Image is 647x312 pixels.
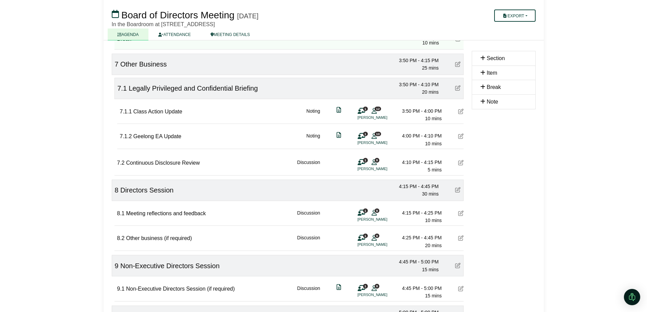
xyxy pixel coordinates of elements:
span: Other business (if required) [126,235,192,241]
div: 4:15 PM - 4:45 PM [391,183,439,190]
span: 1 [363,208,368,213]
div: Discussion [297,209,320,224]
div: 3:50 PM - 4:15 PM [391,57,439,64]
span: 10 mins [425,218,442,223]
a: MEETING DETAILS [201,29,260,40]
span: 1 [363,132,368,136]
span: Item [487,70,497,76]
li: [PERSON_NAME] [358,115,409,121]
span: 7.1 [118,85,127,92]
span: 9.1 [117,286,125,292]
span: 10 mins [425,116,442,121]
a: AGENDA [108,29,149,40]
span: 10 mins [422,40,439,45]
span: 9 [375,234,379,238]
span: 9 [375,208,379,213]
div: Discussion [297,159,320,174]
span: Break [487,84,501,90]
span: 9 [375,158,379,162]
span: 8 [115,186,119,194]
span: 8.1 [117,210,125,216]
div: 4:25 PM - 4:45 PM [394,234,442,241]
span: Board of Directors Meeting [121,10,234,20]
div: 4:10 PM - 4:15 PM [394,159,442,166]
span: Note [487,99,498,105]
span: Legally Privileged and Confidential Briefing [129,85,258,92]
span: 15 mins [425,293,442,298]
span: 1 [363,234,368,238]
span: 30 mins [422,191,438,197]
span: 25 mins [422,65,438,71]
div: 3:50 PM - 4:10 PM [391,81,439,88]
span: 7 [115,60,119,68]
li: [PERSON_NAME] [358,166,409,172]
div: Discussion [297,285,320,300]
span: 15 mins [422,267,438,272]
div: 4:15 PM - 4:25 PM [394,209,442,217]
div: [DATE] [237,12,258,20]
span: Section [487,55,505,61]
div: 3:50 PM - 4:00 PM [394,107,442,115]
button: Export [494,10,535,22]
span: Non-Executive Directors Session [120,262,219,270]
span: 20 mins [425,243,442,248]
span: Meeting reflections and feedback [126,210,206,216]
div: 4:45 PM - 5:00 PM [391,258,439,265]
li: [PERSON_NAME] [358,140,409,146]
span: Other Business [120,60,167,68]
span: 7.2 [117,160,125,166]
span: 10 [375,132,381,136]
div: 4:45 PM - 5:00 PM [394,285,442,292]
li: [PERSON_NAME] [358,292,409,298]
span: Directors Session [120,186,174,194]
span: 20 mins [422,89,438,95]
div: Noting [306,107,320,123]
span: 9 [375,284,379,288]
span: 10 mins [425,141,442,146]
div: Noting [306,132,320,147]
div: Open Intercom Messenger [624,289,640,305]
span: 7.1.2 [120,133,132,139]
span: 7.1.1 [120,109,132,114]
li: [PERSON_NAME] [358,242,409,247]
a: ATTENDANCE [148,29,200,40]
span: 8.2 [117,235,125,241]
span: Non-Executive Directors Session (if required) [126,286,235,292]
li: [PERSON_NAME] [358,217,409,222]
div: Discussion [297,234,320,249]
span: 1 [363,158,368,162]
span: In the Boardroom at [STREET_ADDRESS] [112,21,215,27]
span: 12 [375,107,381,111]
span: Class Action Update [133,109,182,114]
span: 9 [115,262,119,270]
span: Break [117,36,131,42]
span: 5 mins [428,167,442,172]
div: 4:00 PM - 4:10 PM [394,132,442,140]
span: 1 [363,107,368,111]
span: Geelong EA Update [133,133,181,139]
span: 1 [363,284,368,288]
span: Continuous Disclosure Review [126,160,200,166]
